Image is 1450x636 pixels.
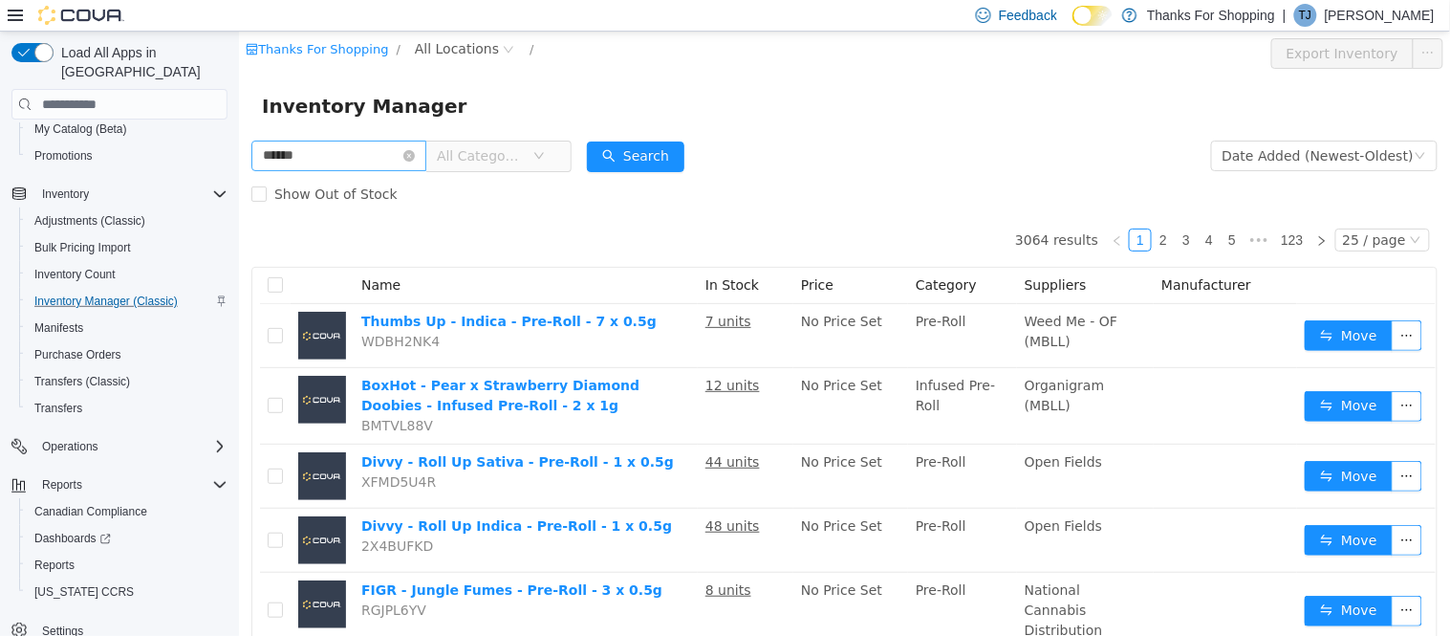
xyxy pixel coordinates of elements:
[786,423,863,438] span: Open Fields
[1174,7,1204,37] button: icon: ellipsis
[34,183,97,206] button: Inventory
[4,433,235,460] button: Operations
[122,246,162,261] span: Name
[959,197,982,220] li: 4
[34,294,178,309] span: Inventory Manager (Classic)
[669,273,778,337] td: Pre-Roll
[867,197,890,220] li: Previous Page
[873,204,884,215] i: icon: left
[786,551,864,606] span: National Cannabis Distribution
[1066,429,1154,460] button: icon: swapMove
[59,549,107,597] img: FIGR - Jungle Fumes - Pre-Roll - 3 x 0.5g placeholder
[1005,197,1035,220] li: Next 5 Pages
[562,551,643,566] span: No Price Set
[122,507,194,522] span: 2X4BUFKD
[291,11,294,25] span: /
[27,209,227,232] span: Adjustments (Classic)
[34,473,90,496] button: Reports
[27,554,227,577] span: Reports
[34,121,127,137] span: My Catalog (Beta)
[122,386,194,402] span: BMTVL88V
[7,11,19,24] i: icon: shop
[891,198,912,219] a: 1
[27,209,153,232] a: Adjustments (Classic)
[4,181,235,208] button: Inventory
[27,290,227,313] span: Inventory Manager (Classic)
[27,500,227,523] span: Canadian Compliance
[960,198,981,219] a: 4
[27,370,138,393] a: Transfers (Classic)
[1005,197,1035,220] span: •••
[669,413,778,477] td: Pre-Roll
[34,347,121,362] span: Purchase Orders
[19,143,235,169] button: Promotions
[4,472,235,498] button: Reports
[786,246,848,261] span: Suppliers
[19,498,235,525] button: Canadian Compliance
[19,234,235,261] button: Bulk Pricing Import
[122,487,433,502] a: Divvy - Roll Up Indica - Pre-Roll - 1 x 0.5g
[59,421,107,469] img: Divvy - Roll Up Sativa - Pre-Roll - 1 x 0.5g placeholder
[466,487,521,502] u: 48 units
[1171,203,1182,216] i: icon: down
[42,186,89,202] span: Inventory
[34,183,227,206] span: Inventory
[1147,4,1275,27] p: Thanks For Shopping
[28,155,166,170] span: Show Out of Stock
[122,346,400,382] a: BoxHot - Pear x Strawberry Diamond Doobies - Infused Pre-Roll - 2 x 1g
[937,198,958,219] a: 3
[1066,564,1154,595] button: icon: swapMove
[669,477,778,541] td: Pre-Roll
[164,119,176,130] i: icon: close-circle
[1072,6,1113,26] input: Dark Mode
[562,487,643,502] span: No Price Set
[27,527,119,550] a: Dashboards
[122,302,201,318] span: WDBH2NK4
[34,558,75,573] span: Reports
[1325,4,1435,27] p: [PERSON_NAME]
[1066,360,1154,390] button: icon: swapMove
[466,423,521,438] u: 44 units
[1104,198,1167,219] div: 25 / page
[34,374,130,389] span: Transfers (Classic)
[1032,7,1175,37] button: Export Inventory
[776,197,859,220] li: 3064 results
[1153,564,1183,595] button: icon: ellipsis
[27,144,227,167] span: Promotions
[19,341,235,368] button: Purchase Orders
[7,11,149,25] a: icon: shopThanks For Shopping
[19,552,235,579] button: Reports
[984,110,1175,139] div: Date Added (Newest-Oldest)
[19,288,235,315] button: Inventory Manager (Classic)
[19,395,235,422] button: Transfers
[27,370,227,393] span: Transfers (Classic)
[914,198,935,219] a: 2
[466,346,521,362] u: 12 units
[913,197,936,220] li: 2
[890,197,913,220] li: 1
[562,346,643,362] span: No Price Set
[34,240,131,255] span: Bulk Pricing Import
[34,473,227,496] span: Reports
[466,551,512,566] u: 8 units
[19,315,235,341] button: Manifests
[34,401,82,416] span: Transfers
[669,541,778,618] td: Pre-Roll
[669,337,778,413] td: Infused Pre-Roll
[59,280,107,328] img: Thumbs Up - Indica - Pre-Roll - 7 x 0.5g placeholder
[922,246,1012,261] span: Manufacturer
[27,236,227,259] span: Bulk Pricing Import
[42,477,82,493] span: Reports
[122,551,423,566] a: FIGR - Jungle Fumes - Pre-Roll - 3 x 0.5g
[34,584,134,600] span: [US_STATE] CCRS
[27,290,185,313] a: Inventory Manager (Classic)
[27,343,129,366] a: Purchase Orders
[27,554,82,577] a: Reports
[176,7,260,28] span: All Locations
[42,439,98,454] span: Operations
[999,6,1057,25] span: Feedback
[562,246,595,261] span: Price
[34,504,147,519] span: Canadian Compliance
[27,581,141,603] a: [US_STATE] CCRS
[34,213,145,229] span: Adjustments (Classic)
